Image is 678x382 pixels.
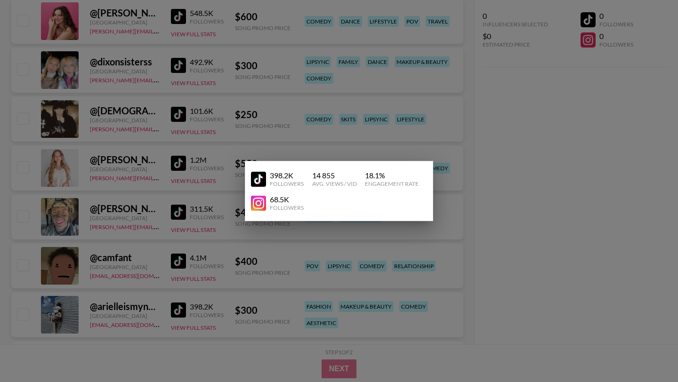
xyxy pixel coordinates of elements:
div: 14 855 [312,171,357,180]
iframe: Drift Widget Chat Controller [631,335,667,371]
div: Followers [270,204,304,211]
div: Avg. Views / Vid [312,180,357,187]
div: Followers [270,180,304,187]
img: YouTube [251,172,266,187]
img: YouTube [251,196,266,211]
div: 18.1 % [365,171,419,180]
div: Engagement Rate [365,180,419,187]
div: 398.2K [270,171,304,180]
div: 68.5K [270,195,304,204]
